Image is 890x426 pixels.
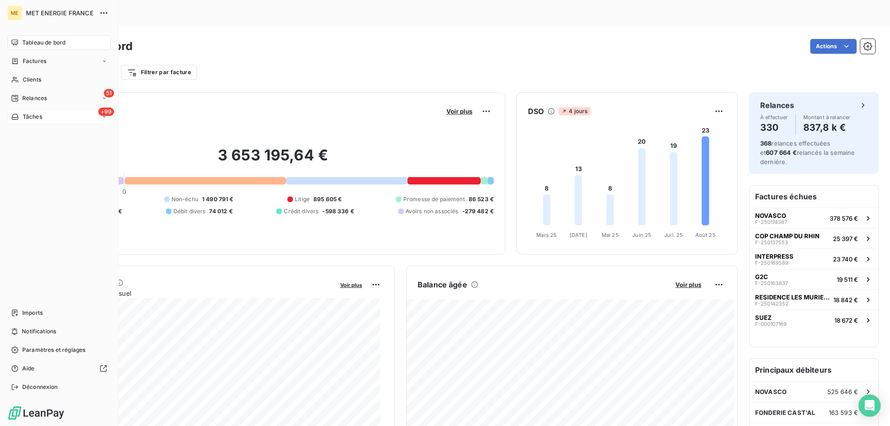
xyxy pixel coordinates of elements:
span: F-250137553 [755,240,788,245]
span: Non-échu [172,195,198,203]
span: RESIDENCE LES MURIERS [755,293,830,301]
div: Open Intercom Messenger [858,394,881,417]
span: 378 576 € [830,215,858,222]
span: 19 511 € [837,276,858,283]
span: 25 397 € [833,235,858,242]
a: Tableau de bord [7,35,111,50]
tspan: Mars 25 [536,232,557,238]
span: -598 336 € [322,207,354,216]
tspan: Août 25 [695,232,716,238]
span: F-250174387 [755,219,787,225]
button: RESIDENCE LES MURIERSF-25014235218 842 € [750,289,878,310]
span: Débit divers [173,207,206,216]
span: Aide [22,364,35,373]
a: Factures [7,54,111,69]
h2: 3 653 195,64 € [52,146,494,174]
span: Tâches [23,113,42,121]
span: Voir plus [675,281,701,288]
span: 4 jours [559,107,590,115]
h6: DSO [528,106,544,117]
span: F-000107169 [755,321,787,327]
span: 1 490 791 € [202,195,234,203]
h6: Relances [760,100,794,111]
span: Crédit divers [284,207,318,216]
span: -279 482 € [462,207,494,216]
h6: Factures échues [750,185,878,208]
span: Paramètres et réglages [22,346,85,354]
span: 51 [104,89,114,97]
button: Voir plus [673,280,704,289]
span: Clients [23,76,41,84]
span: Montant à relancer [803,114,851,120]
span: 18 672 € [834,317,858,324]
span: 895 605 € [313,195,342,203]
span: NOVASCO [755,388,787,395]
span: F-250142352 [755,301,788,306]
span: SUEZ [755,314,772,321]
span: 0 [122,188,126,195]
span: 607 664 € [766,149,796,156]
span: 74 012 € [209,207,232,216]
span: Avoirs non associés [406,207,458,216]
span: Litige [295,195,310,203]
h6: Balance âgée [418,279,467,290]
span: Imports [22,309,43,317]
span: 525 646 € [827,388,858,395]
button: INTERPRESSF-25016958923 740 € [750,248,878,269]
a: Paramètres et réglages [7,343,111,357]
span: Voir plus [446,108,472,115]
a: 51Relances [7,91,111,106]
span: Tableau de bord [22,38,65,47]
span: 23 740 € [833,255,858,263]
button: Voir plus [337,280,365,289]
span: Notifications [22,327,56,336]
button: Actions [810,39,857,54]
h4: 330 [760,120,788,135]
button: Filtrer par facture [121,65,197,80]
span: F-250169589 [755,260,788,266]
span: G2C [755,273,768,280]
span: Relances [22,94,47,102]
button: NOVASCOF-250174387378 576 € [750,208,878,228]
span: À effectuer [760,114,788,120]
span: 163 593 € [829,409,858,416]
span: +99 [98,108,114,116]
a: Aide [7,361,111,376]
a: Imports [7,305,111,320]
span: Factures [23,57,46,65]
tspan: [DATE] [570,232,587,238]
span: 368 [760,140,771,147]
tspan: Juin 25 [632,232,651,238]
tspan: Juil. 25 [664,232,683,238]
span: FONDERIE CAST'AL [755,409,815,416]
tspan: Mai 25 [602,232,619,238]
img: Logo LeanPay [7,406,65,420]
button: COP CHAMP DU RHINF-25013755325 397 € [750,228,878,248]
button: G2CF-25016383719 511 € [750,269,878,289]
span: Chiffre d'affaires mensuel [52,288,334,298]
h4: 837,8 k € [803,120,851,135]
span: INTERPRESS [755,253,794,260]
a: Clients [7,72,111,87]
span: NOVASCO [755,212,786,219]
button: SUEZF-00010716918 672 € [750,310,878,330]
span: Déconnexion [22,383,58,391]
a: +99Tâches [7,109,111,124]
span: COP CHAMP DU RHIN [755,232,820,240]
span: relances effectuées et relancés la semaine dernière. [760,140,855,165]
span: Promesse de paiement [403,195,465,203]
span: 86 523 € [469,195,494,203]
span: 18 842 € [833,296,858,304]
button: Voir plus [444,107,475,115]
h6: Principaux débiteurs [750,359,878,381]
span: Voir plus [340,282,362,288]
span: F-250163837 [755,280,788,286]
